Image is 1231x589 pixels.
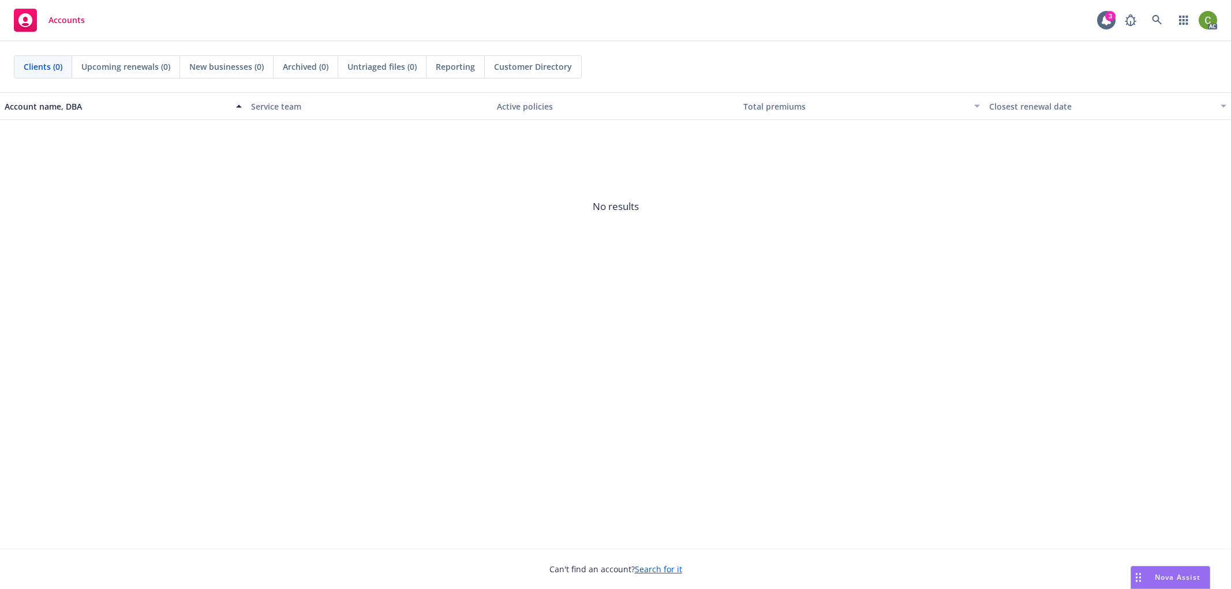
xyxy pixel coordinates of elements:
div: 3 [1105,10,1116,20]
span: Archived (0) [283,61,328,73]
div: Service team [251,100,488,112]
button: Closest renewal date [985,92,1231,120]
button: Service team [246,92,493,120]
span: Reporting [436,61,475,73]
button: Active policies [492,92,739,120]
div: Closest renewal date [989,100,1214,112]
a: Search for it [635,564,682,575]
span: Customer Directory [494,61,572,73]
span: Clients (0) [24,61,62,73]
a: Accounts [9,4,89,36]
a: Switch app [1172,9,1195,32]
a: Search [1146,9,1169,32]
span: New businesses (0) [189,61,264,73]
div: Drag to move [1131,567,1146,588]
img: photo [1199,11,1217,29]
span: Accounts [48,16,85,25]
span: Nova Assist [1155,572,1200,582]
span: Can't find an account? [549,563,682,575]
div: Total premiums [743,100,968,112]
div: Account name, DBA [5,100,229,112]
button: Nova Assist [1131,566,1210,589]
button: Total premiums [739,92,985,120]
div: Active policies [497,100,734,112]
span: Untriaged files (0) [347,61,417,73]
span: Upcoming renewals (0) [81,61,170,73]
a: Report a Bug [1119,9,1142,32]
